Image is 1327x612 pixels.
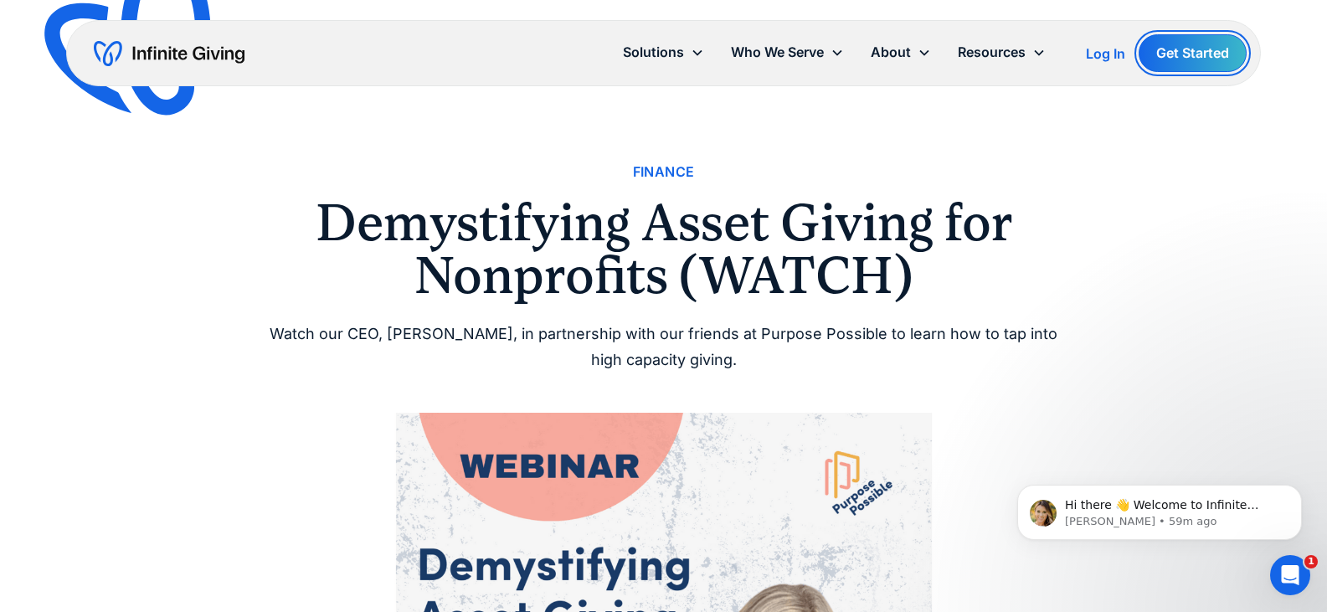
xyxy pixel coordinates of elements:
div: Solutions [623,41,684,64]
a: Log In [1086,44,1125,64]
h1: Demystifying Asset Giving for Nonprofits (WATCH) [262,197,1066,301]
div: Resources [944,34,1059,70]
div: Resources [958,41,1026,64]
span: 1 [1304,555,1318,568]
div: Watch our CEO, [PERSON_NAME], in partnership with our friends at Purpose Possible to learn how to... [262,321,1066,373]
div: About [871,41,911,64]
div: Who We Serve [731,41,824,64]
iframe: Intercom notifications message [992,450,1327,567]
div: Log In [1086,47,1125,60]
div: Who We Serve [718,34,857,70]
a: Finance [633,161,695,183]
iframe: Intercom live chat [1270,555,1310,595]
div: About [857,34,944,70]
a: Get Started [1139,34,1247,72]
a: home [94,40,244,67]
div: Solutions [609,34,718,70]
